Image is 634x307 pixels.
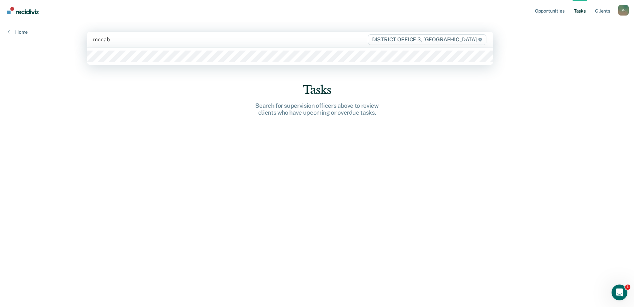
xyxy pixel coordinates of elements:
[612,285,627,300] iframe: Intercom live chat
[211,102,423,116] div: Search for supervision officers above to review clients who have upcoming or overdue tasks.
[8,29,28,35] a: Home
[211,83,423,97] div: Tasks
[368,34,486,45] span: DISTRICT OFFICE 3, [GEOGRAPHIC_DATA]
[618,5,629,16] button: Profile dropdown button
[618,5,629,16] div: M (
[7,7,39,14] img: Recidiviz
[625,285,630,290] span: 1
